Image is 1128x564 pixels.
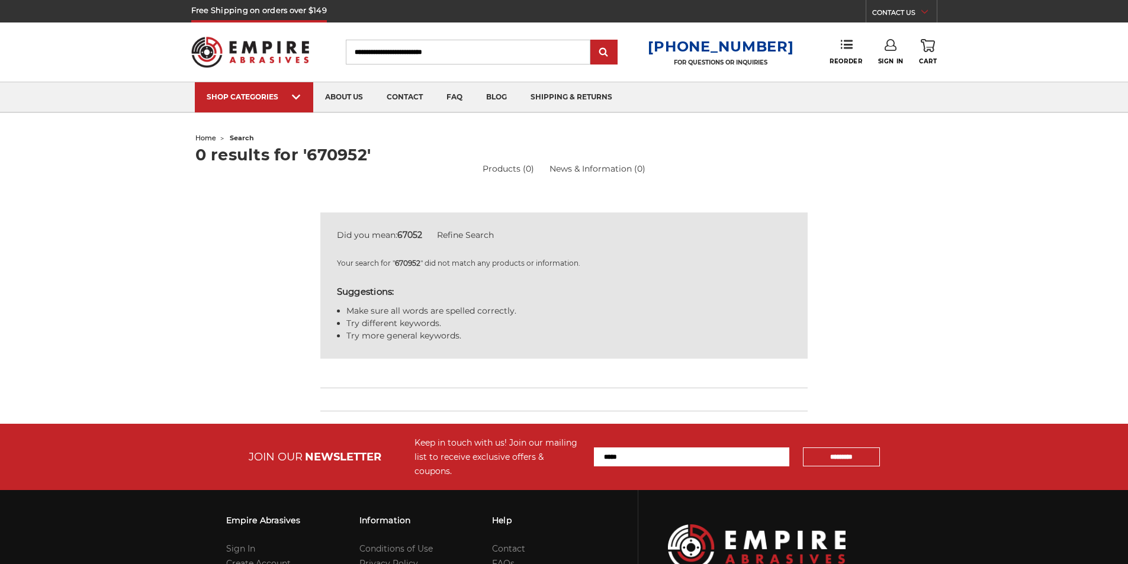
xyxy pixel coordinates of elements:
[346,317,792,330] li: Try different keywords.
[919,57,937,65] span: Cart
[549,163,645,175] a: News & Information (0)
[337,285,792,299] h5: Suggestions:
[195,147,933,163] h1: 0 results for '670952'
[337,258,792,269] p: Your search for " " did not match any products or information.
[337,229,792,241] div: Did you mean:
[191,29,310,75] img: Empire Abrasives
[346,305,792,317] li: Make sure all words are spelled correctly.
[878,57,904,65] span: Sign In
[872,6,937,22] a: CONTACT US
[397,230,422,240] strong: 67052
[226,508,300,533] h3: Empire Abrasives
[830,57,862,65] span: Reorder
[346,330,792,342] li: Try more general keywords.
[305,450,381,463] span: NEWSLETTER
[830,39,862,65] a: Reorder
[483,163,534,175] a: Products (0)
[226,543,255,554] a: Sign In
[492,508,572,533] h3: Help
[648,59,793,66] p: FOR QUESTIONS OR INQUIRIES
[519,82,624,112] a: shipping & returns
[414,436,582,478] div: Keep in touch with us! Join our mailing list to receive exclusive offers & coupons.
[375,82,435,112] a: contact
[492,543,525,554] a: Contact
[437,230,494,240] a: Refine Search
[207,92,301,101] div: SHOP CATEGORIES
[230,134,254,142] span: search
[395,259,420,268] strong: 670952
[474,82,519,112] a: blog
[249,450,303,463] span: JOIN OUR
[359,543,433,554] a: Conditions of Use
[359,508,433,533] h3: Information
[648,38,793,55] a: [PHONE_NUMBER]
[313,82,375,112] a: about us
[919,39,937,65] a: Cart
[195,134,216,142] a: home
[592,41,616,65] input: Submit
[435,82,474,112] a: faq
